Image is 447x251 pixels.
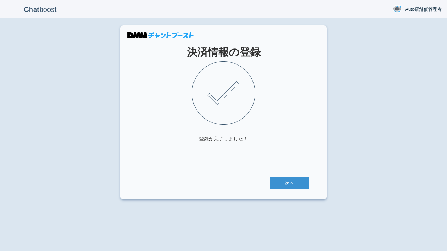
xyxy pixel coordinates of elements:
[138,46,309,58] h1: 決済情報の登録
[24,6,39,13] b: Chat
[393,5,402,13] img: User Image
[405,6,442,13] span: Auto店舗仮管理者
[199,135,248,142] div: 登録が完了しました！
[127,32,194,38] img: DMMチャットブースト
[270,177,309,189] a: 次へ
[5,1,75,18] p: boost
[192,61,255,125] img: check.png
